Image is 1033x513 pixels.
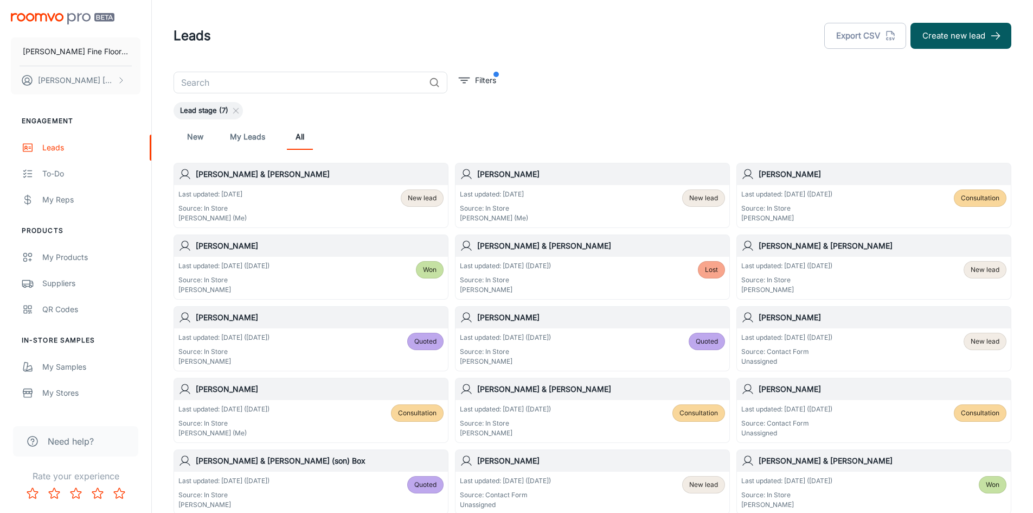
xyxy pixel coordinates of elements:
h6: [PERSON_NAME] [759,383,1006,395]
div: My Reps [42,194,140,206]
p: [PERSON_NAME] (Me) [178,213,247,223]
a: [PERSON_NAME]Last updated: [DATE] ([DATE])Source: In Store[PERSON_NAME]Won [174,235,448,300]
span: Won [986,480,999,490]
div: To-do [42,168,140,180]
p: Last updated: [DATE] ([DATE]) [741,189,832,199]
p: Last updated: [DATE] ([DATE]) [741,404,832,414]
p: Source: In Store [460,419,551,428]
p: Source: In Store [460,347,551,357]
div: QR Codes [42,303,140,315]
p: [PERSON_NAME] [741,285,832,295]
h6: [PERSON_NAME] & [PERSON_NAME] [477,240,725,252]
button: Rate 3 star [65,483,87,504]
a: [PERSON_NAME]Last updated: [DATE]Source: In Store[PERSON_NAME] (Me)New lead [455,163,730,228]
div: My Stores [42,387,140,399]
p: Last updated: [DATE] ([DATE]) [460,261,551,271]
a: [PERSON_NAME]Last updated: [DATE] ([DATE])Source: In Store[PERSON_NAME]Quoted [455,306,730,371]
p: [PERSON_NAME] (Me) [178,428,270,438]
p: Last updated: [DATE] ([DATE]) [741,333,832,343]
button: Rate 5 star [108,483,130,504]
a: [PERSON_NAME]Last updated: [DATE] ([DATE])Source: Contact FormUnassignedConsultation [736,378,1011,443]
p: Last updated: [DATE] ([DATE]) [178,476,270,486]
p: [PERSON_NAME] [460,428,551,438]
p: Last updated: [DATE] [460,189,528,199]
span: Quoted [696,337,718,346]
p: Rate your experience [9,470,143,483]
p: [PERSON_NAME] [460,357,551,366]
span: Quoted [414,337,437,346]
a: [PERSON_NAME] & [PERSON_NAME]Last updated: [DATE] ([DATE])Source: In Store[PERSON_NAME]New lead [736,235,1011,300]
h6: [PERSON_NAME] [196,383,444,395]
p: Last updated: [DATE] ([DATE]) [460,333,551,343]
span: Quoted [414,480,437,490]
p: Last updated: [DATE] ([DATE]) [741,261,832,271]
span: New lead [689,480,718,490]
a: [PERSON_NAME] & [PERSON_NAME]Last updated: [DATE] ([DATE])Source: In Store[PERSON_NAME]Consultation [455,378,730,443]
p: Source: In Store [178,490,270,500]
a: [PERSON_NAME] & [PERSON_NAME]Last updated: [DATE] ([DATE])Source: In Store[PERSON_NAME]Lost [455,235,730,300]
span: Won [423,265,437,275]
h6: [PERSON_NAME] [759,312,1006,324]
button: Export CSV [824,23,906,49]
p: Source: In Store [178,204,247,213]
h6: [PERSON_NAME] & [PERSON_NAME] [759,455,1006,467]
div: Lead stage (7) [174,102,243,119]
p: Source: In Store [178,419,270,428]
button: [PERSON_NAME] Fine Floors, Inc [11,37,140,66]
span: Need help? [48,435,94,448]
p: Last updated: [DATE] [178,189,247,199]
span: Consultation [961,408,999,418]
p: Last updated: [DATE] ([DATE]) [460,404,551,414]
input: Search [174,72,425,93]
a: [PERSON_NAME]Last updated: [DATE] ([DATE])Source: In Store[PERSON_NAME] (Me)Consultation [174,378,448,443]
p: Source: Contact Form [741,347,832,357]
div: My Products [42,251,140,263]
p: Last updated: [DATE] ([DATE]) [741,476,832,486]
p: [PERSON_NAME] [178,285,270,295]
button: Rate 1 star [22,483,43,504]
span: New lead [971,337,999,346]
p: Source: In Store [741,490,832,500]
span: New lead [408,193,437,203]
h6: [PERSON_NAME] [196,312,444,324]
h6: [PERSON_NAME] & [PERSON_NAME] [759,240,1006,252]
p: Last updated: [DATE] ([DATE]) [178,404,270,414]
span: Lead stage (7) [174,105,235,116]
button: filter [456,72,499,89]
a: All [287,124,313,150]
p: Source: In Store [460,275,551,285]
p: [PERSON_NAME] [741,500,832,510]
img: Roomvo PRO Beta [11,13,114,24]
p: Unassigned [741,357,832,366]
div: Suppliers [42,277,140,289]
p: Source: In Store [460,204,528,213]
h6: [PERSON_NAME] [196,240,444,252]
span: Lost [705,265,718,275]
h6: [PERSON_NAME] [477,312,725,324]
button: Rate 2 star [43,483,65,504]
p: Unassigned [741,428,832,438]
p: Source: In Store [178,347,270,357]
a: [PERSON_NAME]Last updated: [DATE] ([DATE])Source: In Store[PERSON_NAME]Consultation [736,163,1011,228]
button: Rate 4 star [87,483,108,504]
h1: Leads [174,26,211,46]
span: New lead [689,193,718,203]
p: Source: Contact Form [741,419,832,428]
a: New [182,124,208,150]
h6: [PERSON_NAME] [759,168,1006,180]
p: Source: In Store [741,204,832,213]
p: Last updated: [DATE] ([DATE]) [460,476,551,486]
p: [PERSON_NAME] [741,213,832,223]
p: [PERSON_NAME] [460,285,551,295]
a: [PERSON_NAME] & [PERSON_NAME]Last updated: [DATE]Source: In Store[PERSON_NAME] (Me)New lead [174,163,448,228]
span: New lead [971,265,999,275]
a: [PERSON_NAME]Last updated: [DATE] ([DATE])Source: Contact FormUnassignedNew lead [736,306,1011,371]
span: Consultation [679,408,718,418]
p: [PERSON_NAME] [PERSON_NAME] [38,74,114,86]
div: Leads [42,142,140,154]
h6: [PERSON_NAME] [477,455,725,467]
p: Source: In Store [741,275,832,285]
p: [PERSON_NAME] (Me) [460,213,528,223]
a: My Leads [230,124,265,150]
span: Consultation [961,193,999,203]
